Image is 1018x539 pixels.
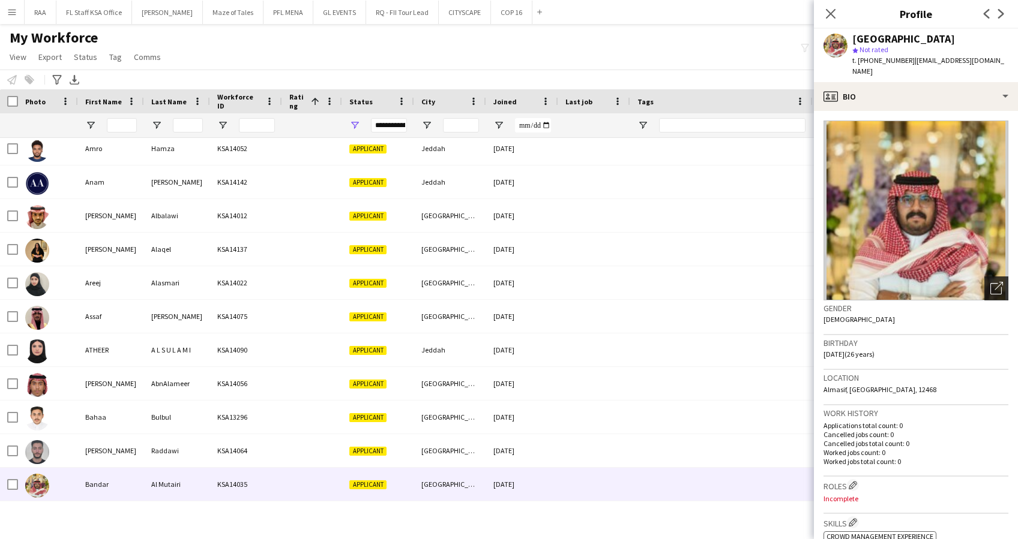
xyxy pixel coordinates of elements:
[25,440,49,464] img: Bakr Raddawi
[78,401,144,433] div: Bahaa
[210,333,282,366] div: KSA14090
[210,434,282,467] div: KSA14064
[144,199,210,232] div: Albalawi
[289,92,306,110] span: Rating
[349,120,360,131] button: Open Filter Menu
[491,1,532,24] button: COP 16
[486,401,558,433] div: [DATE]
[824,338,1008,348] h3: Birthday
[860,45,888,54] span: Not rated
[630,501,813,534] div: CONTACTED BY [PERSON_NAME]
[414,199,486,232] div: [GEOGRAPHIC_DATA]
[824,421,1008,430] p: Applications total count: 0
[313,1,366,24] button: GL EVENTS
[25,1,56,24] button: RAA
[144,468,210,501] div: Al Mutairi
[414,165,486,198] div: Jeddah
[349,413,387,422] span: Applicant
[144,434,210,467] div: Raddawi
[132,1,203,24] button: [PERSON_NAME]
[78,132,144,165] div: Amro
[443,118,479,133] input: City Filter Input
[217,92,261,110] span: Workforce ID
[78,468,144,501] div: Bandar
[173,118,203,133] input: Last Name Filter Input
[210,367,282,400] div: KSA14056
[493,97,517,106] span: Joined
[78,333,144,366] div: ATHEER
[25,474,49,498] img: Bandar Al Mutairi
[78,434,144,467] div: [PERSON_NAME]
[349,144,387,153] span: Applicant
[824,385,936,394] span: Almasif, [GEOGRAPHIC_DATA], 12468
[69,49,102,65] a: Status
[414,468,486,501] div: [GEOGRAPHIC_DATA]
[824,457,1008,466] p: Worked jobs total count: 0
[813,401,891,433] div: 0
[25,97,46,106] span: Photo
[349,380,387,389] span: Applicant
[10,29,98,47] span: My Workforce
[134,52,161,62] span: Comms
[486,233,558,266] div: [DATE]
[637,97,654,106] span: Tags
[813,367,891,400] div: 0
[34,49,67,65] a: Export
[129,49,166,65] a: Comms
[10,52,26,62] span: View
[414,266,486,299] div: [GEOGRAPHIC_DATA]
[824,439,1008,448] p: Cancelled jobs total count: 0
[486,132,558,165] div: [DATE]
[349,447,387,456] span: Applicant
[25,373,49,397] img: Bader AbnAlameer
[25,239,49,263] img: Anwar Alaqel
[414,501,486,534] div: [GEOGRAPHIC_DATA]
[414,300,486,333] div: [GEOGRAPHIC_DATA]
[486,468,558,501] div: [DATE]
[25,339,49,363] img: ATHEER A L S U L A M I
[349,245,387,254] span: Applicant
[486,333,558,366] div: [DATE]
[109,52,122,62] span: Tag
[824,121,1008,300] img: Crew avatar or photo
[486,300,558,333] div: [DATE]
[813,165,891,198] div: 0
[210,233,282,266] div: KSA14137
[824,494,1008,503] p: Incomplete
[414,367,486,400] div: [GEOGRAPHIC_DATA]
[78,165,144,198] div: Anam
[85,97,122,106] span: First Name
[25,306,49,330] img: Assaf Alamri
[217,120,228,131] button: Open Filter Menu
[144,132,210,165] div: Hamza
[349,346,387,355] span: Applicant
[210,132,282,165] div: KSA14052
[824,448,1008,457] p: Worked jobs count: 0
[144,501,210,534] div: samir
[151,97,187,106] span: Last Name
[486,199,558,232] div: [DATE]
[210,165,282,198] div: KSA14142
[203,1,264,24] button: Maze of Tales
[486,266,558,299] div: [DATE]
[349,312,387,321] span: Applicant
[50,73,64,87] app-action-btn: Advanced filters
[144,165,210,198] div: [PERSON_NAME]
[414,401,486,433] div: [GEOGRAPHIC_DATA]
[421,120,432,131] button: Open Filter Menu
[824,315,895,324] span: [DEMOGRAPHIC_DATA]
[493,120,504,131] button: Open Filter Menu
[74,52,97,62] span: Status
[78,300,144,333] div: Assaf
[210,300,282,333] div: KSA14075
[78,233,144,266] div: [PERSON_NAME]
[78,367,144,400] div: [PERSON_NAME]
[565,97,592,106] span: Last job
[349,279,387,288] span: Applicant
[56,1,132,24] button: FL Staff KSA Office
[813,468,891,501] div: 0
[486,367,558,400] div: [DATE]
[25,406,49,430] img: Bahaa Bulbul
[349,178,387,187] span: Applicant
[813,501,891,534] div: 0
